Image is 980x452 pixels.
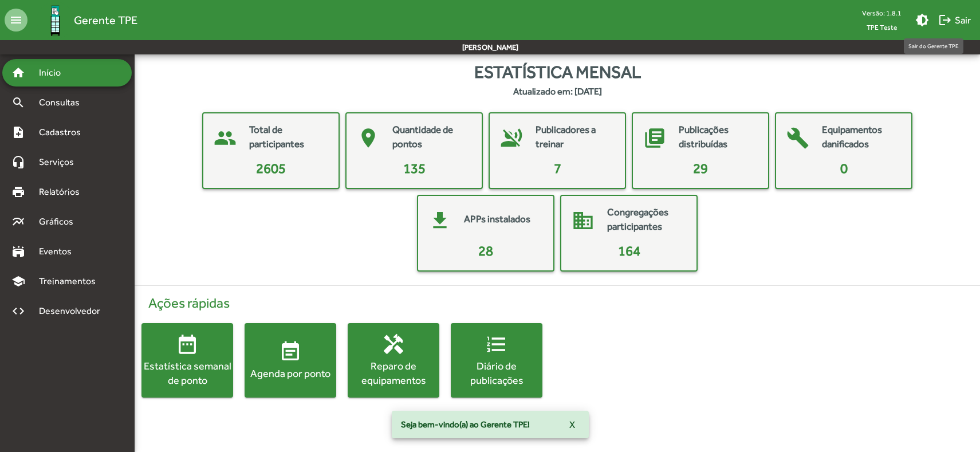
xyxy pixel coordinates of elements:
mat-card-title: Quantidade de pontos [392,123,470,152]
mat-icon: code [11,304,25,318]
mat-card-title: Publicadores a treinar [536,123,613,152]
mat-card-title: APPs instalados [464,212,530,227]
mat-icon: home [11,66,25,80]
span: Consultas [32,96,95,109]
mat-icon: multiline_chart [11,215,25,229]
span: Gerente TPE [74,11,137,29]
span: Estatística mensal [474,59,641,85]
span: Treinamentos [32,274,109,288]
div: Reparo de equipamentos [348,359,439,387]
span: Desenvolvedor [32,304,113,318]
mat-card-title: Publicações distribuídas [679,123,757,152]
mat-card-title: Total de participantes [249,123,327,152]
button: X [560,414,584,435]
span: 0 [840,160,848,176]
strong: Atualizado em: [DATE] [513,85,602,99]
span: 164 [618,243,640,258]
span: Relatórios [32,185,95,199]
span: Início [32,66,77,80]
span: Eventos [32,245,87,258]
button: Reparo de equipamentos [348,323,439,398]
span: 2605 [256,160,286,176]
mat-icon: logout [938,13,952,27]
span: Sair [938,10,971,30]
mat-icon: search [11,96,25,109]
mat-icon: print [11,185,25,199]
mat-icon: build [781,121,815,155]
span: TPE Teste [857,20,906,34]
button: Sair [934,10,975,30]
div: Estatística semanal de ponto [141,359,233,387]
mat-icon: place [351,121,385,155]
span: Gráficos [32,215,89,229]
a: Gerente TPE [27,2,137,39]
mat-icon: get_app [423,203,457,238]
div: Versão: 1.8.1 [857,6,906,20]
mat-icon: school [11,274,25,288]
mat-icon: date_range [176,333,199,356]
button: Diário de publicações [451,323,542,398]
span: Serviços [32,155,89,169]
mat-icon: menu [5,9,27,32]
mat-card-title: Congregações participantes [607,205,685,234]
span: Cadastros [32,125,96,139]
span: X [569,414,575,435]
span: Seja bem-vindo(a) ao Gerente TPE! [401,419,530,430]
mat-icon: voice_over_off [494,121,529,155]
mat-icon: people [208,121,242,155]
mat-icon: domain [566,203,600,238]
mat-icon: brightness_medium [915,13,929,27]
mat-icon: handyman [382,333,405,356]
mat-icon: format_list_numbered [485,333,508,356]
div: Diário de publicações [451,359,542,387]
h4: Ações rápidas [141,295,973,312]
img: Logo [37,2,74,39]
span: 28 [478,243,493,258]
mat-icon: library_books [637,121,672,155]
mat-icon: stadium [11,245,25,258]
mat-icon: event_note [279,340,302,363]
div: Agenda por ponto [245,366,336,380]
mat-icon: note_add [11,125,25,139]
mat-icon: headset_mic [11,155,25,169]
span: 7 [554,160,561,176]
button: Estatística semanal de ponto [141,323,233,398]
span: 29 [693,160,708,176]
span: 135 [403,160,426,176]
mat-card-title: Equipamentos danificados [822,123,900,152]
button: Agenda por ponto [245,323,336,398]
